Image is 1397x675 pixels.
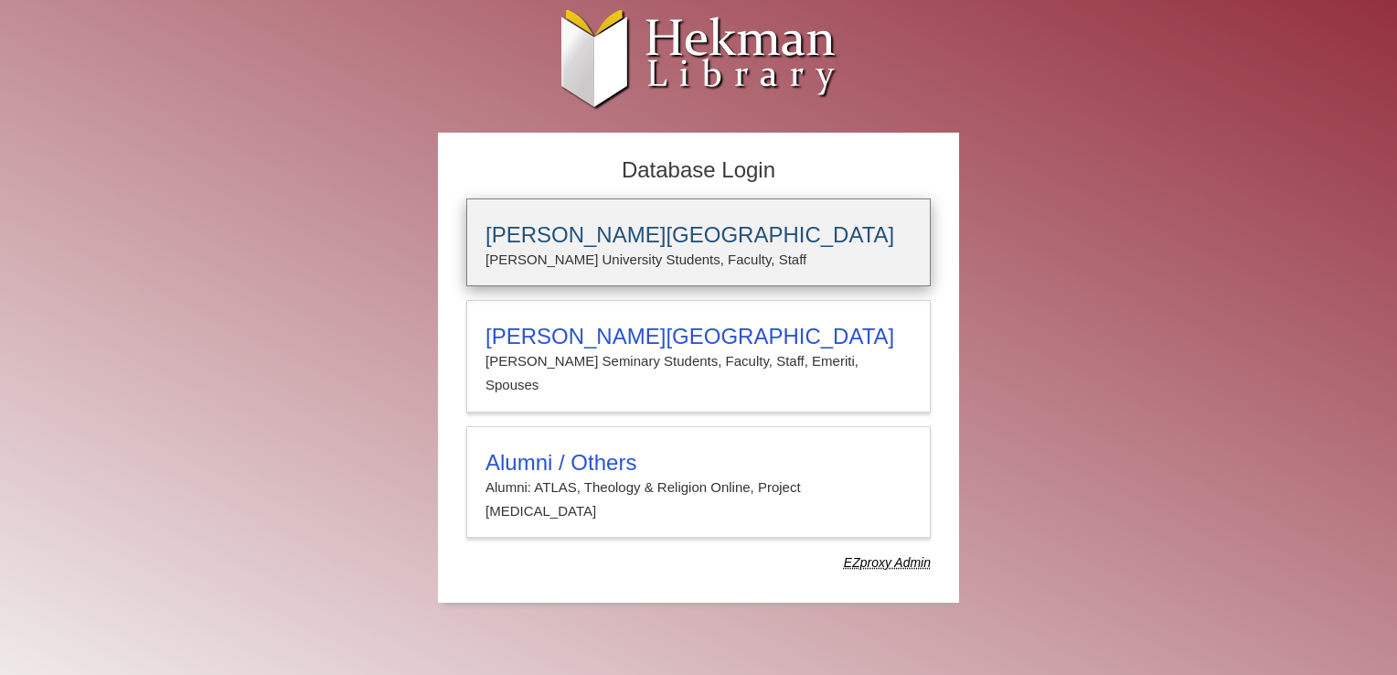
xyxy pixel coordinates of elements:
a: [PERSON_NAME][GEOGRAPHIC_DATA][PERSON_NAME] University Students, Faculty, Staff [466,198,931,286]
h3: [PERSON_NAME][GEOGRAPHIC_DATA] [485,222,912,248]
p: [PERSON_NAME] University Students, Faculty, Staff [485,248,912,272]
p: [PERSON_NAME] Seminary Students, Faculty, Staff, Emeriti, Spouses [485,349,912,398]
p: Alumni: ATLAS, Theology & Religion Online, Project [MEDICAL_DATA] [485,476,912,524]
h3: [PERSON_NAME][GEOGRAPHIC_DATA] [485,324,912,349]
dfn: Use Alumni login [844,555,931,570]
h2: Database Login [457,152,940,189]
a: [PERSON_NAME][GEOGRAPHIC_DATA][PERSON_NAME] Seminary Students, Faculty, Staff, Emeriti, Spouses [466,300,931,412]
h3: Alumni / Others [485,450,912,476]
summary: Alumni / OthersAlumni: ATLAS, Theology & Religion Online, Project [MEDICAL_DATA] [485,450,912,524]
